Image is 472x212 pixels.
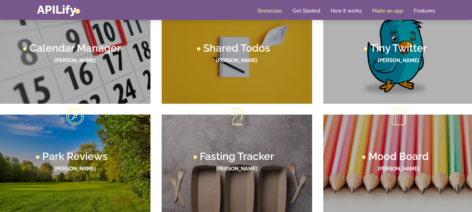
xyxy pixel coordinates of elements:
a: Get Started [293,7,320,14]
a: Showcase [257,7,282,14]
a: Fasting Tracker [PERSON_NAME] [162,115,312,212]
h3: Tiny Twitter [370,43,427,53]
a: Shared Todos [PERSON_NAME] [162,6,312,104]
h3: Shared Todos [203,43,270,53]
h3: Park Reviews [42,151,108,162]
h4: [PERSON_NAME] [330,58,467,64]
h4: [PERSON_NAME] [7,166,143,172]
h3: Calendar Manager [29,43,121,53]
h4: [PERSON_NAME] [7,58,143,64]
a: APILify [37,3,80,16]
h4: [PERSON_NAME] [330,166,467,172]
a: Make an app [372,7,403,14]
h4: [PERSON_NAME] [169,166,305,172]
h3: Fasting Tracker [200,151,274,162]
h3: Mood Board [368,151,429,162]
h4: [PERSON_NAME] [169,58,305,64]
a: Features [414,7,435,14]
a: How it works [331,7,362,14]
